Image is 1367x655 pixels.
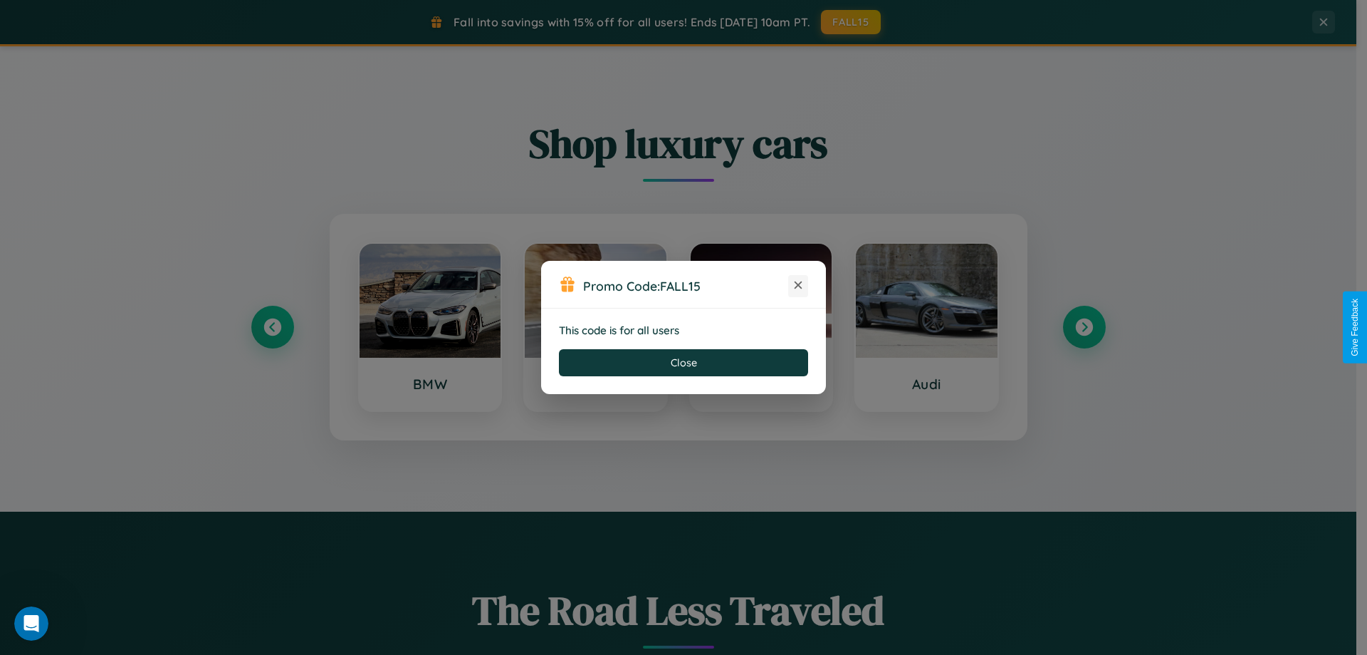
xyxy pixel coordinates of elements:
[559,349,808,376] button: Close
[583,278,788,294] h3: Promo Code:
[660,278,701,294] b: FALL15
[1350,299,1360,356] div: Give Feedback
[559,324,679,337] strong: This code is for all users
[14,607,48,641] iframe: Intercom live chat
